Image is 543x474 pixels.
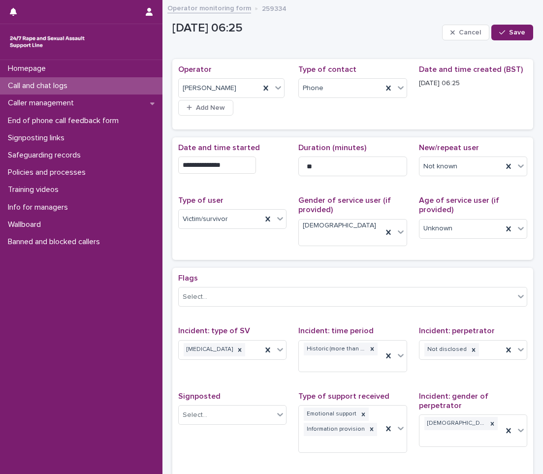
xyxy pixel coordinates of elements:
span: Signposted [178,392,221,400]
p: Wallboard [4,220,49,229]
p: 259334 [262,2,287,13]
span: Age of service user (if provided) [419,196,499,214]
span: Date and time created (BST) [419,65,523,73]
p: Safeguarding records [4,151,89,160]
span: Incident: time period [298,327,374,335]
span: [DEMOGRAPHIC_DATA] [303,221,376,231]
span: Unknown [423,223,452,234]
div: [DEMOGRAPHIC_DATA] [424,417,487,430]
span: Victim/survivor [183,214,228,224]
span: Date and time started [178,144,260,152]
p: Call and chat logs [4,81,75,91]
div: Not disclosed [424,343,468,356]
span: Phone [303,83,323,94]
span: Type of user [178,196,224,204]
p: Training videos [4,185,66,194]
p: Caller management [4,98,82,108]
span: Operator [178,65,212,73]
span: Incident: type of SV [178,327,250,335]
span: New/repeat user [419,144,479,152]
button: Add New [178,100,233,116]
span: Flags [178,274,198,282]
span: Type of support received [298,392,389,400]
a: Operator monitoring form [167,2,251,13]
div: Select... [183,292,207,302]
button: Save [491,25,533,40]
p: [DATE] 06:25 [419,78,527,89]
div: Select... [183,410,207,420]
button: Cancel [442,25,489,40]
span: Incident: gender of perpetrator [419,392,488,410]
p: Signposting links [4,133,72,143]
div: Historic (more than a year ago) [304,343,366,356]
img: rhQMoQhaT3yELyF149Cw [8,32,87,52]
p: Banned and blocked callers [4,237,108,247]
span: Duration (minutes) [298,144,366,152]
span: [PERSON_NAME] [183,83,236,94]
span: Cancel [459,29,481,36]
p: End of phone call feedback form [4,116,127,126]
span: Save [509,29,525,36]
span: Incident: perpetrator [419,327,495,335]
span: Add New [196,104,225,111]
span: Type of contact [298,65,356,73]
p: Policies and processes [4,168,94,177]
div: Information provision [304,423,366,436]
p: [DATE] 06:25 [172,21,438,35]
p: Info for managers [4,203,76,212]
span: Not known [423,161,457,172]
p: Homepage [4,64,54,73]
div: Emotional support [304,408,358,421]
div: [MEDICAL_DATA] [184,343,234,356]
span: Gender of service user (if provided) [298,196,391,214]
